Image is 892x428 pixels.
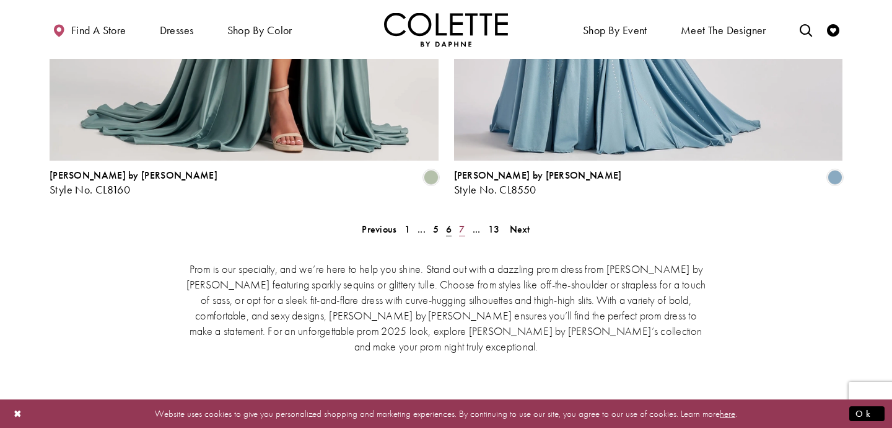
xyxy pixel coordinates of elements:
span: Style No. CL8550 [454,182,536,197]
span: Dresses [157,12,197,47]
span: [PERSON_NAME] by [PERSON_NAME] [50,169,217,182]
div: Colette by Daphne Style No. CL8160 [50,170,217,196]
a: here [720,407,735,419]
span: Dresses [160,24,194,37]
span: 6 [446,223,452,236]
button: Close Dialog [7,403,28,424]
span: Shop by color [227,24,292,37]
img: Colette by Daphne [384,12,508,47]
span: Meet the designer [681,24,766,37]
span: 13 [488,223,500,236]
a: Find a store [50,12,129,47]
a: 5 [429,220,442,238]
a: ... [414,220,429,238]
span: Shop By Event [583,24,647,37]
div: Colette by Daphne Style No. CL8550 [454,170,622,196]
a: 13 [484,220,504,238]
a: Toggle search [797,12,815,47]
span: [PERSON_NAME] by [PERSON_NAME] [454,169,622,182]
a: ... [469,220,484,238]
a: 1 [401,220,414,238]
i: Sage [424,170,439,185]
a: Next Page [506,220,534,238]
span: Shop by color [224,12,295,47]
span: Previous [362,223,396,236]
i: Dusty Blue [828,170,842,185]
span: Find a store [71,24,126,37]
span: 5 [433,223,439,236]
span: ... [418,223,426,236]
a: Check Wishlist [824,12,842,47]
p: Website uses cookies to give you personalized shopping and marketing experiences. By continuing t... [89,405,803,422]
a: Prev Page [358,220,400,238]
p: Prom is our specialty, and we’re here to help you shine. Stand out with a dazzling prom dress fro... [183,261,709,354]
span: 7 [459,223,465,236]
span: 1 [404,223,410,236]
span: Next [510,223,530,236]
a: 7 [455,220,468,238]
button: Submit Dialog [849,406,885,421]
span: Shop By Event [580,12,650,47]
span: Style No. CL8160 [50,182,130,197]
span: ... [473,223,481,236]
a: Meet the designer [678,12,769,47]
a: Visit Home Page [384,12,508,47]
span: Current page [442,220,455,238]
